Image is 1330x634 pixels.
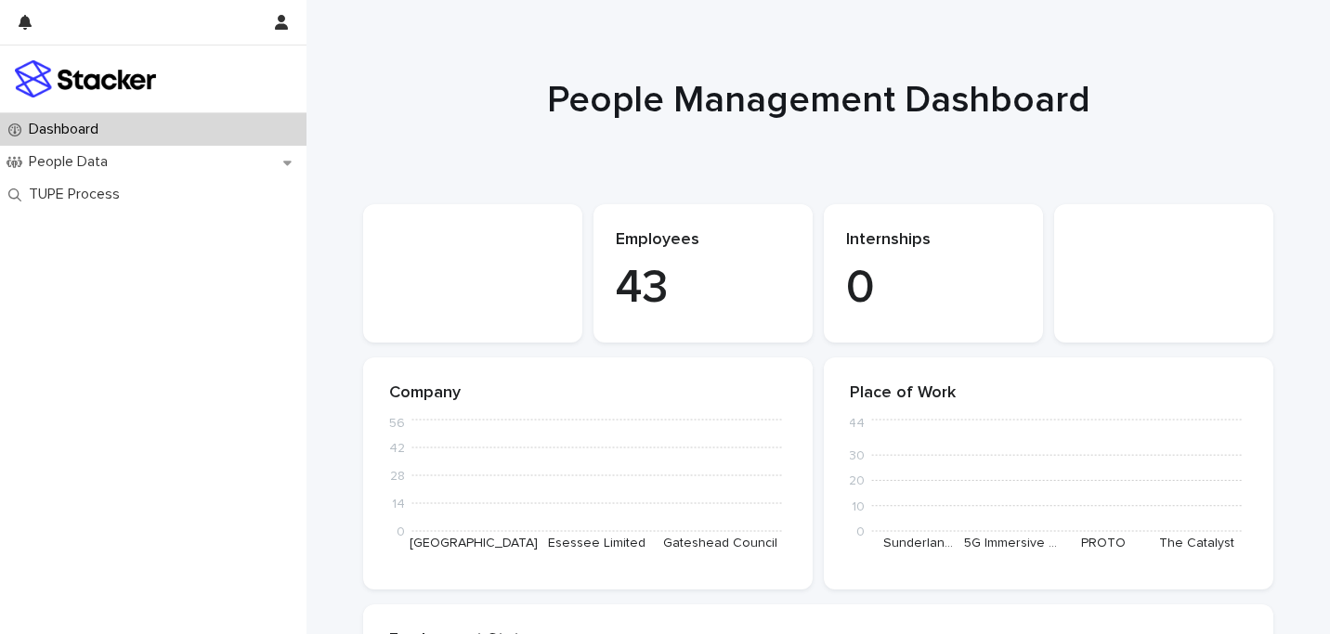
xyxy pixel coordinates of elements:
p: Dashboard [21,121,113,138]
text: Sunderlan… [883,537,953,550]
img: stacker-logo-colour.png [15,60,156,97]
tspan: 0 [856,525,865,538]
text: Gateshead Council [663,537,777,550]
p: Place of Work [850,383,1247,404]
tspan: 56 [389,417,405,430]
text: Esessee Limited [548,537,645,550]
tspan: 20 [849,474,865,487]
text: [GEOGRAPHIC_DATA] [410,537,538,550]
p: TUPE Process [21,186,135,203]
h1: People Management Dashboard [363,78,1273,123]
tspan: 30 [849,449,865,462]
tspan: 44 [848,417,865,430]
text: The Catalyst [1159,537,1234,550]
p: 0 [846,261,1021,317]
text: 5G Immersive … [964,537,1057,550]
p: 43 [616,261,790,317]
p: Company [389,383,787,404]
tspan: 10 [852,499,865,512]
p: Internships [846,230,1021,251]
tspan: 14 [392,498,405,511]
text: PROTO [1081,537,1126,550]
tspan: 28 [390,470,405,483]
p: People Data [21,153,123,171]
tspan: 42 [389,442,405,455]
tspan: 0 [397,525,405,538]
p: Employees [616,230,790,251]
